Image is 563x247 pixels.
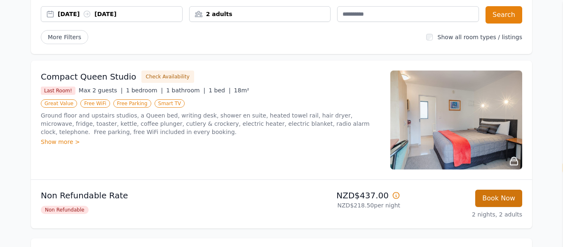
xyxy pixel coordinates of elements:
span: Last Room! [41,87,75,95]
span: 1 bedroom | [126,87,163,94]
div: Show more > [41,138,380,146]
h3: Compact Queen Studio [41,71,136,82]
p: 2 nights, 2 adults [407,210,522,219]
label: Show all room types / listings [438,34,522,40]
span: More Filters [41,30,88,44]
span: 1 bathroom | [166,87,205,94]
span: Max 2 guests | [79,87,123,94]
button: Book Now [475,190,522,207]
p: Non Refundable Rate [41,190,278,201]
p: Ground floor and upstairs studios, a Queen bed, writing desk, shower en suite, heated towel rail,... [41,111,380,136]
button: Check Availability [141,71,194,83]
p: NZD$218.50 per night [285,201,400,209]
span: Smart TV [155,99,185,108]
span: Great Value [41,99,77,108]
span: 1 bed | [209,87,230,94]
div: 2 adults [190,10,331,18]
span: 18m² [234,87,249,94]
span: Free Parking [113,99,151,108]
span: Non Refundable [41,206,89,214]
div: [DATE] [DATE] [58,10,182,18]
p: NZD$437.00 [285,190,400,201]
span: Free WiFi [80,99,110,108]
button: Search [486,6,522,24]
